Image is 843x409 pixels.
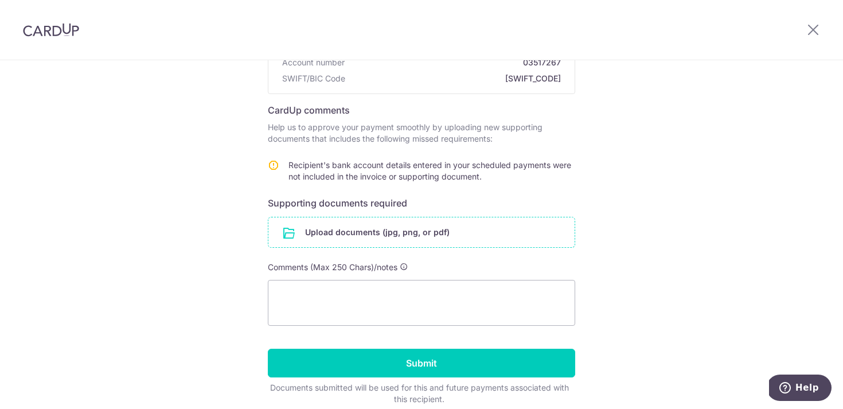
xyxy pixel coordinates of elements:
[769,375,832,403] iframe: Opens a widget where you can find more information
[23,23,79,37] img: CardUp
[282,57,345,68] span: Account number
[268,122,575,145] p: Help us to approve your payment smoothly by uploading new supporting documents that includes the ...
[350,73,561,84] span: [SWIFT_CODE]
[268,349,575,377] input: Submit
[349,57,561,68] span: 03517267
[268,262,397,272] span: Comments (Max 250 Chars)/notes
[282,73,345,84] span: SWIFT/BIC Code
[288,160,571,181] span: Recipient's bank account details entered in your scheduled payments were not included in the invo...
[268,217,575,248] div: Upload documents (jpg, png, or pdf)
[268,382,571,405] div: Documents submitted will be used for this and future payments associated with this recipient.
[268,103,575,117] h6: CardUp comments
[268,196,575,210] h6: Supporting documents required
